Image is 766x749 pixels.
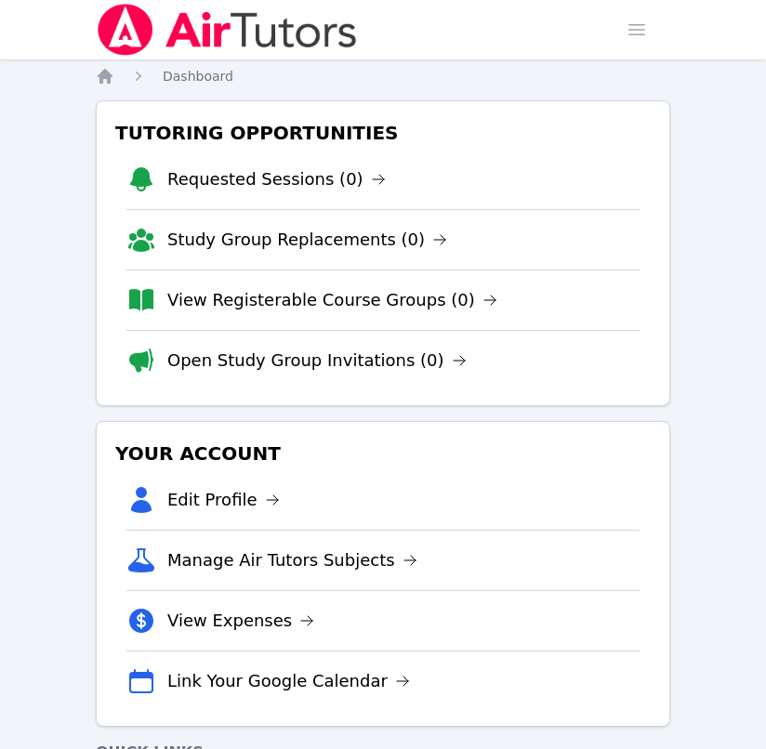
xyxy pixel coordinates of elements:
nav: Breadcrumb [96,67,670,85]
h3: Tutoring Opportunities [112,116,654,150]
a: Study Group Replacements (0) [167,227,447,253]
a: Link Your Google Calendar [167,668,410,694]
a: Manage Air Tutors Subjects [167,547,417,573]
a: Edit Profile [167,487,280,513]
a: Dashboard [163,67,233,85]
a: Requested Sessions (0) [167,166,386,192]
h3: Your Account [112,437,654,470]
span: Dashboard [163,69,233,84]
a: View Expenses [167,608,314,634]
a: View Registerable Course Groups (0) [167,287,497,313]
img: Air Tutors [96,4,359,56]
a: Open Study Group Invitations (0) [167,348,467,374]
